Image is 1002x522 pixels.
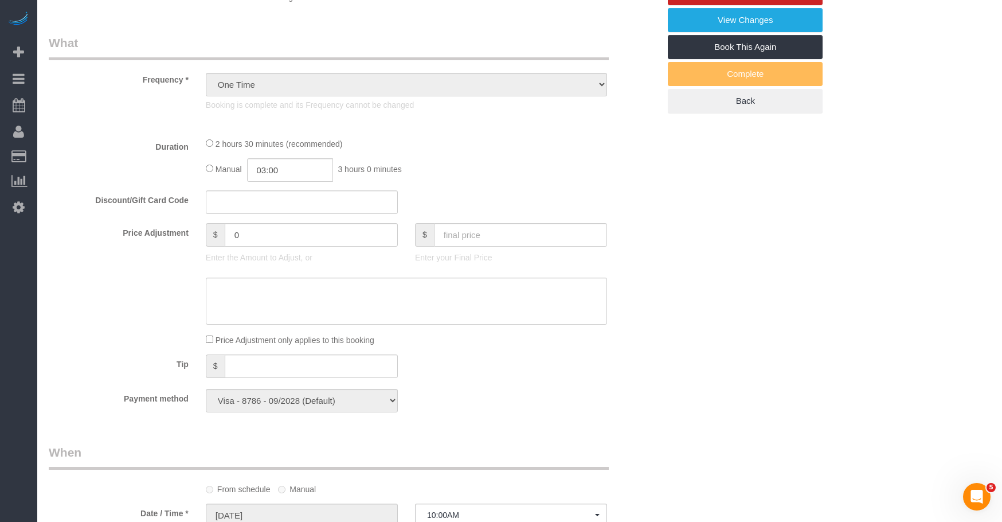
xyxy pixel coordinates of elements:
[987,483,996,492] span: 5
[206,355,225,378] span: $
[415,223,434,247] span: $
[206,223,225,247] span: $
[668,89,823,113] a: Back
[434,223,607,247] input: final price
[40,190,197,206] label: Discount/Gift Card Code
[49,444,609,470] legend: When
[40,137,197,153] label: Duration
[668,8,823,32] a: View Changes
[278,486,285,493] input: Manual
[216,139,343,149] span: 2 hours 30 minutes (recommended)
[278,480,316,495] label: Manual
[49,34,609,60] legend: What
[40,389,197,404] label: Payment method
[216,336,374,345] span: Price Adjustment only applies to this booking
[7,11,30,28] img: Automaid Logo
[40,70,197,85] label: Frequency *
[216,165,242,174] span: Manual
[963,483,991,511] iframe: Intercom live chat
[415,252,607,263] p: Enter your Final Price
[206,252,398,263] p: Enter the Amount to Adjust, or
[40,355,197,370] label: Tip
[338,165,401,174] span: 3 hours 0 minutes
[427,511,595,520] span: 10:00AM
[206,480,271,495] label: From schedule
[40,223,197,239] label: Price Adjustment
[206,486,213,493] input: From schedule
[40,504,197,519] label: Date / Time *
[206,99,607,111] p: Booking is complete and its Frequency cannot be changed
[668,35,823,59] a: Book This Again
